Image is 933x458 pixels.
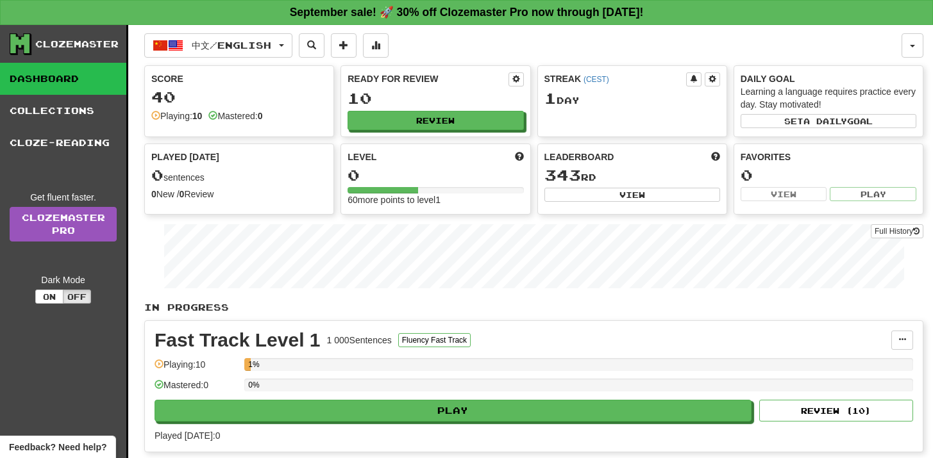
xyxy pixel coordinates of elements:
[299,33,324,58] button: Search sentences
[10,191,117,204] div: Get fluent faster.
[544,166,581,184] span: 343
[35,38,119,51] div: Clozemaster
[144,33,292,58] button: 中文/English
[348,90,523,106] div: 10
[544,151,614,163] span: Leaderboard
[63,290,91,304] button: Off
[155,331,321,350] div: Fast Track Level 1
[10,274,117,286] div: Dark Mode
[151,151,219,163] span: Played [DATE]
[208,110,262,122] div: Mastered:
[327,334,392,347] div: 1 000 Sentences
[192,40,271,51] span: 中文 / English
[348,111,523,130] button: Review
[155,430,220,441] span: Played [DATE]: 0
[398,333,471,347] button: Fluency Fast Track
[151,72,327,85] div: Score
[10,207,117,241] a: ClozemasterPro
[348,193,523,206] div: 60 more points to level 1
[155,400,752,421] button: Play
[290,6,644,19] strong: September sale! 🚀 30% off Clozemaster Pro now through [DATE]!
[741,151,916,163] div: Favorites
[544,72,686,85] div: Streak
[741,167,916,183] div: 0
[544,167,720,184] div: rd
[544,90,720,107] div: Day
[151,167,327,184] div: sentences
[741,114,916,128] button: Seta dailygoal
[180,189,185,199] strong: 0
[258,111,263,121] strong: 0
[871,224,923,238] button: Full History
[348,151,376,163] span: Level
[155,358,238,379] div: Playing: 10
[348,72,508,85] div: Ready for Review
[155,379,238,400] div: Mastered: 0
[35,290,63,304] button: On
[151,166,164,184] span: 0
[544,188,720,202] button: View
[151,189,156,199] strong: 0
[151,188,327,200] div: New / Review
[515,151,524,163] span: Score more points to level up
[741,85,916,111] div: Learning a language requires practice every day. Stay motivated!
[151,89,327,105] div: 40
[584,75,609,84] a: (CEST)
[544,89,557,107] span: 1
[192,111,203,121] strong: 10
[803,117,847,126] span: a daily
[348,167,523,183] div: 0
[9,441,106,454] span: Open feedback widget
[741,72,916,85] div: Daily Goal
[151,110,202,122] div: Playing:
[248,358,251,371] div: 1%
[830,187,916,201] button: Play
[331,33,357,58] button: Add sentence to collection
[741,187,827,201] button: View
[144,301,923,314] p: In Progress
[363,33,389,58] button: More stats
[759,400,913,421] button: Review (10)
[711,151,720,163] span: This week in points, UTC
